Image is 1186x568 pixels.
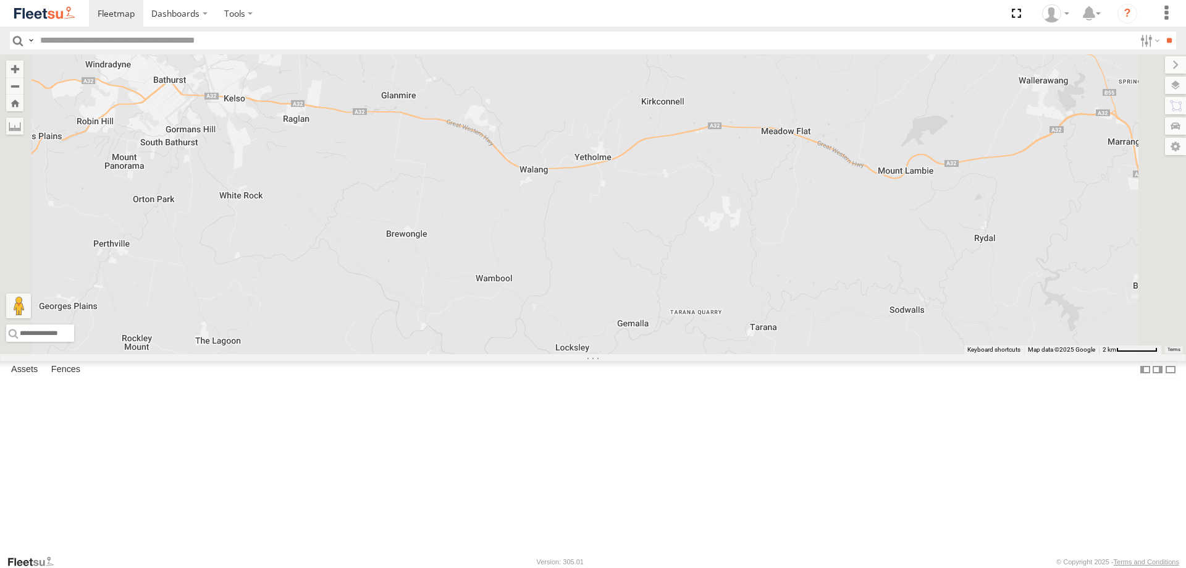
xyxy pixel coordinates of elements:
[967,345,1020,354] button: Keyboard shortcuts
[1103,346,1116,353] span: 2 km
[6,61,23,77] button: Zoom in
[26,32,36,49] label: Search Query
[1038,4,1074,23] div: Ken Manners
[1028,346,1095,353] span: Map data ©2025 Google
[1165,138,1186,155] label: Map Settings
[1099,345,1161,354] button: Map Scale: 2 km per 63 pixels
[1164,361,1177,379] label: Hide Summary Table
[12,5,77,22] img: fleetsu-logo-horizontal.svg
[5,361,44,378] label: Assets
[1135,32,1162,49] label: Search Filter Options
[45,361,86,378] label: Fences
[6,117,23,135] label: Measure
[6,95,23,111] button: Zoom Home
[7,556,64,568] a: Visit our Website
[537,558,584,566] div: Version: 305.01
[6,294,31,318] button: Drag Pegman onto the map to open Street View
[1139,361,1151,379] label: Dock Summary Table to the Left
[1151,361,1164,379] label: Dock Summary Table to the Right
[1117,4,1137,23] i: ?
[1114,558,1179,566] a: Terms and Conditions
[6,77,23,95] button: Zoom out
[1056,558,1179,566] div: © Copyright 2025 -
[1167,347,1180,352] a: Terms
